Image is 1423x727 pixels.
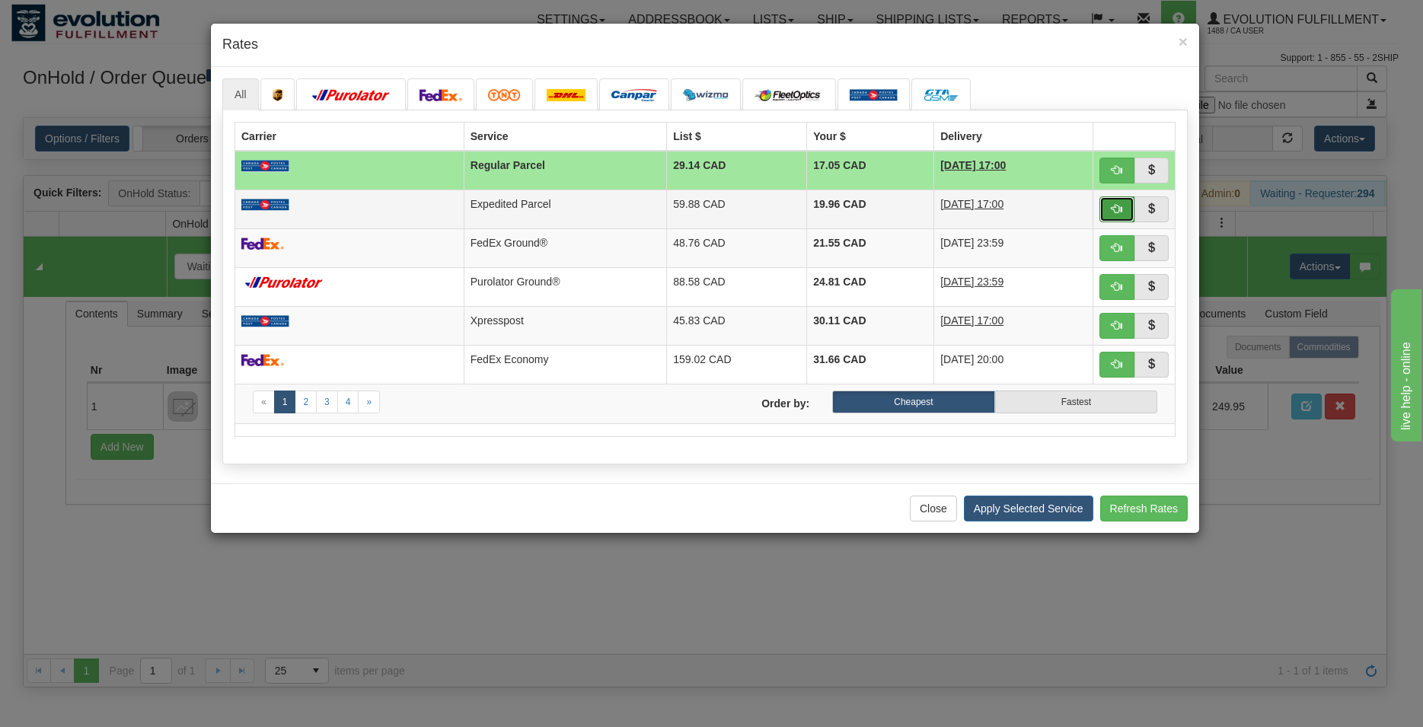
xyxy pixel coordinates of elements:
td: 24.81 CAD [807,267,934,306]
th: Delivery [934,122,1093,151]
img: purolator.png [308,89,394,101]
span: [DATE] 17:00 [940,159,1006,171]
img: FedEx.png [241,354,284,366]
img: purolator.png [241,276,327,289]
span: [DATE] 17:00 [940,198,1003,210]
div: live help - online [11,9,141,27]
a: All [222,78,259,110]
img: tnt.png [488,89,521,101]
th: Service [464,122,666,151]
a: 2 [295,391,317,413]
span: « [261,397,266,407]
td: Purolator Ground® [464,267,666,306]
span: » [366,397,372,407]
td: Expedited Parcel [464,190,666,228]
td: 17.05 CAD [807,151,934,190]
th: Your $ [807,122,934,151]
td: 2 Days [934,306,1093,345]
td: 59.88 CAD [667,190,807,228]
td: 21.55 CAD [807,228,934,267]
td: 29.14 CAD [667,151,807,190]
label: Fastest [995,391,1157,413]
th: List $ [667,122,807,151]
button: Refresh Rates [1100,496,1188,521]
span: [DATE] 23:59 [940,276,1003,288]
td: FedEx Ground® [464,228,666,267]
a: Next [358,391,380,413]
button: Apply Selected Service [964,496,1093,521]
td: 5 Days [934,151,1093,190]
td: Xpresspost [464,306,666,345]
a: 1 [274,391,296,413]
button: Close [910,496,957,521]
th: Carrier [235,122,464,151]
td: FedEx Economy [464,345,666,384]
span: [DATE] 17:00 [940,314,1003,327]
img: Canada_post.png [241,315,289,327]
img: campar.png [611,89,657,101]
label: Cheapest [832,391,994,413]
td: 45.83 CAD [667,306,807,345]
td: Regular Parcel [464,151,666,190]
td: 31.66 CAD [807,345,934,384]
td: 48.76 CAD [667,228,807,267]
img: Canada_post.png [850,89,898,101]
td: 3 Days [934,190,1093,228]
img: FedEx.png [420,89,462,101]
img: ups.png [273,89,283,101]
span: [DATE] 20:00 [940,353,1003,365]
span: [DATE] 23:59 [940,237,1003,249]
img: dhl.png [547,89,585,101]
img: wizmo.png [683,89,729,101]
h4: Rates [222,35,1188,55]
img: FedEx.png [241,238,284,250]
iframe: chat widget [1388,285,1421,441]
img: Canada_post.png [241,199,289,211]
a: 4 [337,391,359,413]
button: Close [1179,33,1188,49]
img: Canada_post.png [241,160,289,172]
a: Previous [253,391,275,413]
a: 3 [316,391,338,413]
td: 88.58 CAD [667,267,807,306]
td: 159.02 CAD [667,345,807,384]
label: Order by: [705,391,821,411]
span: × [1179,33,1188,50]
img: CarrierLogo_10182.png [755,89,824,101]
td: 19.96 CAD [807,190,934,228]
td: 30.11 CAD [807,306,934,345]
td: 2 Days [934,267,1093,306]
img: CarrierLogo_10191.png [924,89,959,101]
